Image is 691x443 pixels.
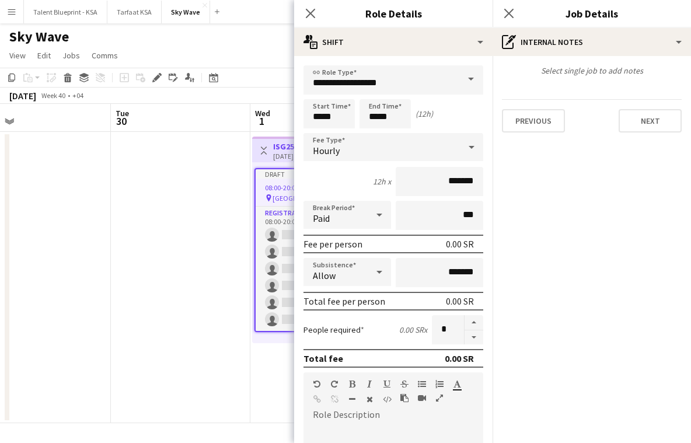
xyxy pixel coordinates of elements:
button: Ordered List [435,379,444,389]
button: Unordered List [418,379,426,389]
a: Jobs [58,48,85,63]
a: View [5,48,30,63]
button: Decrease [465,330,483,345]
button: Italic [365,379,374,389]
button: Undo [313,379,321,389]
button: Fullscreen [435,393,444,403]
button: Talent Blueprint - KSA [24,1,107,23]
div: [DATE] [9,90,36,102]
button: Next [619,109,682,132]
span: 08:00-20:00 (12h) [265,183,316,192]
div: 0.00 SR [446,238,474,250]
span: Edit [37,50,51,61]
h3: Role Details [294,6,493,21]
div: 12h x [373,176,391,187]
span: 30 [114,114,129,128]
div: Total fee [303,353,343,364]
a: Comms [87,48,123,63]
button: Bold [348,379,356,389]
span: 1 [253,114,270,128]
div: Draft [256,169,384,179]
div: Select single job to add notes [493,65,691,76]
button: HTML Code [383,395,391,404]
span: Jobs [62,50,80,61]
div: Fee per person [303,238,362,250]
span: View [9,50,26,61]
button: Horizontal Line [348,395,356,404]
button: Strikethrough [400,379,409,389]
div: 0.00 SR x [399,325,427,335]
span: Hourly [313,145,340,156]
app-card-role: Registration Staff0/608:00-20:00 (12h) [256,207,384,331]
a: Edit [33,48,55,63]
span: Week 40 [39,91,68,100]
div: Total fee per person [303,295,385,307]
button: Tarfaat KSA [107,1,162,23]
app-job-card: Draft08:00-20:00 (12h)0/6 [GEOGRAPHIC_DATA]1 RoleRegistration Staff0/608:00-20:00 (12h) [254,168,385,332]
h1: Sky Wave [9,28,69,46]
button: Clear Formatting [365,395,374,404]
h3: ISG25 – ACCR [273,141,323,152]
div: (12h) [416,109,433,119]
div: Shift [294,28,493,56]
button: Underline [383,379,391,389]
button: Redo [330,379,338,389]
div: +04 [72,91,83,100]
button: Sky Wave [162,1,210,23]
button: Previous [502,109,565,132]
button: Paste as plain text [400,393,409,403]
span: Wed [255,108,270,118]
button: Increase [465,315,483,330]
div: 0.00 SR [446,295,474,307]
button: Text Color [453,379,461,389]
span: Paid [313,212,330,224]
div: 0.00 SR [445,353,474,364]
div: Internal notes [493,28,691,56]
label: People required [303,325,364,335]
span: Allow [313,270,336,281]
span: [GEOGRAPHIC_DATA] [273,194,337,203]
h3: Job Details [493,6,691,21]
div: [DATE] → [DATE] [273,152,323,161]
span: Comms [92,50,118,61]
span: Tue [116,108,129,118]
button: Insert video [418,393,426,403]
